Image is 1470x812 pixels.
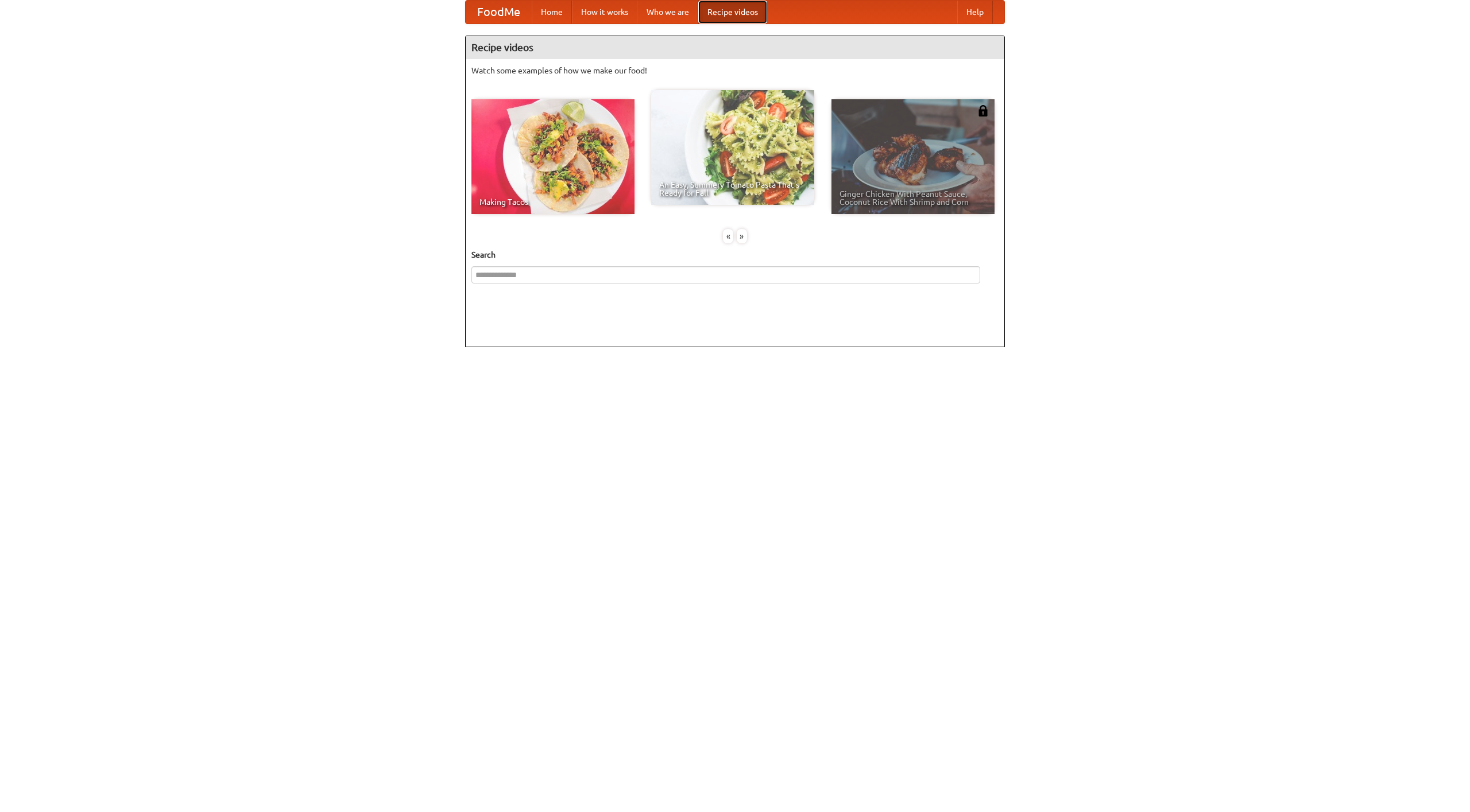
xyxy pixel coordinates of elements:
a: Home [532,1,572,24]
img: 483408.png [977,105,989,116]
a: Making Tacos [471,99,635,214]
h5: Search [471,249,999,261]
span: Making Tacos [479,198,626,206]
a: An Easy, Summery Tomato Pasta That's Ready for Fall [651,90,814,205]
span: An Easy, Summery Tomato Pasta That's Ready for Fall [659,181,806,197]
div: « [723,229,733,243]
a: Help [957,1,993,24]
a: How it works [572,1,637,24]
div: » [737,229,747,243]
a: Recipe videos [698,1,767,24]
a: Who we are [637,1,698,24]
h4: Recipe videos [466,36,1004,59]
p: Watch some examples of how we make our food! [471,65,999,76]
a: FoodMe [466,1,532,24]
